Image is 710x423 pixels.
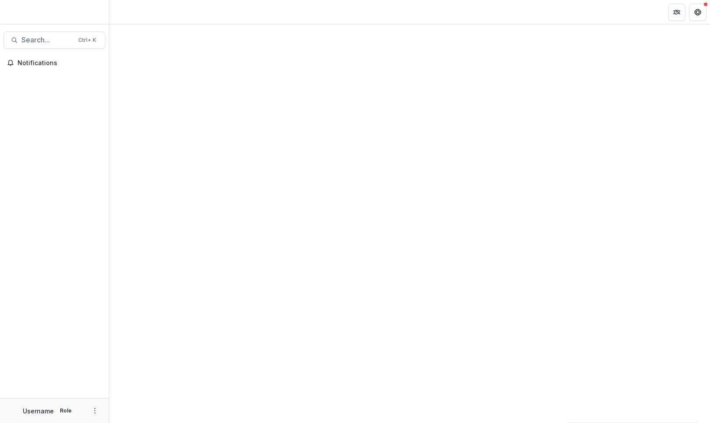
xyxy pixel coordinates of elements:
[21,36,73,44] span: Search...
[668,3,686,21] button: Partners
[3,56,105,70] button: Notifications
[90,406,100,416] button: More
[57,407,74,415] p: Role
[689,3,707,21] button: Get Help
[77,35,98,45] div: Ctrl + K
[17,59,102,67] span: Notifications
[23,406,54,416] p: Username
[3,31,105,49] button: Search...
